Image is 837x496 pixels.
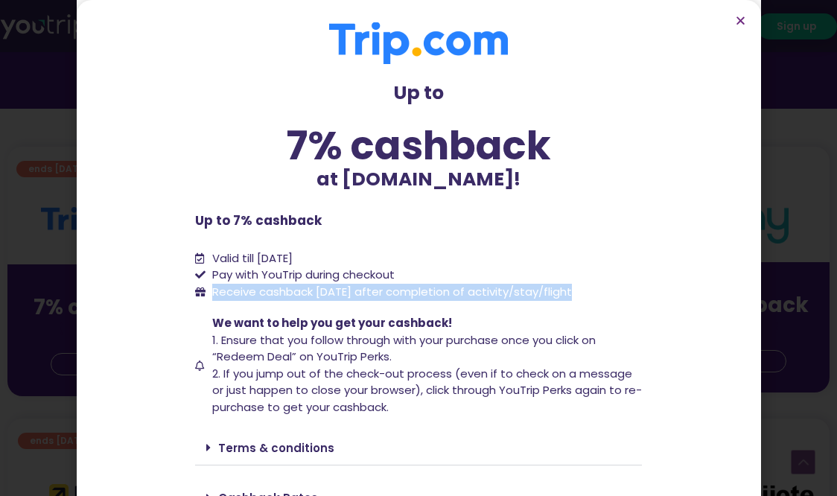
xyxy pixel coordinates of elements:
[212,284,572,299] span: Receive cashback [DATE] after completion of activity/stay/flight
[195,126,642,165] div: 7% cashback
[212,250,293,266] span: Valid till [DATE]
[195,165,642,194] p: at [DOMAIN_NAME]!
[209,267,395,284] span: Pay with YouTrip during checkout
[212,366,642,415] span: 2. If you jump out of the check-out process (even if to check on a message or just happen to clos...
[218,440,334,456] a: Terms & conditions
[735,15,746,26] a: Close
[195,430,642,465] div: Terms & conditions
[195,79,642,107] p: Up to
[212,315,452,331] span: We want to help you get your cashback!
[195,212,322,229] b: Up to 7% cashback
[212,332,596,365] span: 1. Ensure that you follow through with your purchase once you click on “Redeem Deal” on YouTrip P...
